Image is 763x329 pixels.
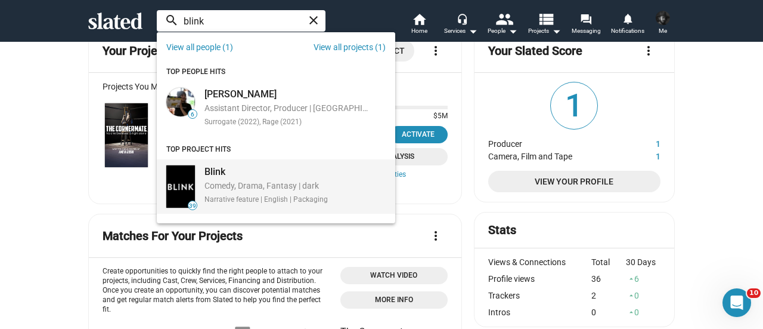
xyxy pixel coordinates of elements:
[396,128,441,141] div: Activate
[580,13,591,24] mat-icon: forum
[565,12,607,38] a: Messaging
[572,24,601,38] span: Messaging
[103,228,243,244] mat-card-title: Matches For Your Projects
[166,88,195,116] img: Vikki Blinks
[340,291,448,309] a: Open 'More info' dialog with information about Opportunities
[498,171,651,192] span: View Your Profile
[549,24,563,38] mat-icon: arrow_drop_down
[488,149,616,161] dt: Camera, Film and Tape
[591,308,626,317] div: 0
[166,165,195,208] img: Blink
[616,149,660,161] dd: 1
[412,12,426,26] mat-icon: home
[505,24,520,38] mat-icon: arrow_drop_down
[103,101,150,170] a: The Cornermate
[457,13,467,24] mat-icon: headset_mic
[488,43,582,59] mat-card-title: Your Slated Score
[105,103,148,167] img: The Cornermate
[591,274,626,284] div: 36
[627,275,635,283] mat-icon: arrow_drop_up
[398,12,440,38] a: Home
[641,44,656,58] mat-icon: more_vert
[488,222,516,238] mat-card-title: Stats
[306,13,321,27] mat-icon: close
[103,43,173,59] mat-card-title: Your Projects
[429,112,448,121] span: $5M
[157,10,325,32] input: Search people and projects
[103,267,331,315] p: Create opportunities to quickly find the right people to attach to your projects, including Cast,...
[429,44,443,58] mat-icon: more_vert
[591,291,626,300] div: 2
[204,195,328,205] div: Narrative feature | English | Packaging
[466,24,480,38] mat-icon: arrow_drop_down
[204,165,328,178] div: Blink
[626,291,660,300] div: 0
[440,12,482,38] button: Services
[722,288,751,317] iframe: Intercom live chat
[626,308,660,317] div: 0
[348,294,441,306] span: More Info
[204,118,372,127] div: Surrogate (2022), Rage (2021)
[157,140,395,159] div: TOP PROJECT HITS
[488,274,592,284] div: Profile views
[626,274,660,284] div: 6
[429,229,443,243] mat-icon: more_vert
[523,12,565,38] button: Projects
[103,82,448,91] div: Projects You Manage
[649,8,677,39] button: Ameya JoshiMe
[314,42,386,52] a: View all projects (1)
[488,257,592,267] div: Views & Connections
[188,202,197,210] span: 39
[659,24,667,38] span: Me
[411,24,427,38] span: Home
[622,13,633,24] mat-icon: notifications
[551,82,597,129] span: 1
[488,308,592,317] div: Intros
[188,111,197,118] span: 6
[656,11,670,25] img: Ameya Joshi
[591,257,626,267] div: Total
[607,12,649,38] a: Notifications
[157,63,395,82] div: TOP PEOPLE HITS
[626,257,660,267] div: 30 Days
[528,24,561,38] span: Projects
[627,291,635,300] mat-icon: arrow_drop_up
[747,288,761,298] span: 10
[389,126,448,143] button: Activate
[488,291,592,300] div: Trackers
[537,10,554,27] mat-icon: view_list
[444,24,477,38] div: Services
[204,103,372,115] div: Assistant Director, Producer | [GEOGRAPHIC_DATA], [GEOGRAPHIC_DATA]
[488,24,517,38] div: People
[340,267,448,284] button: Open 'Opportunities Intro Video' dialog
[166,42,233,52] a: View all people (1)
[204,88,372,100] div: [PERSON_NAME]
[204,180,328,193] div: Comedy, Drama, Fantasy | dark
[348,269,441,282] span: Watch Video
[611,24,644,38] span: Notifications
[488,136,616,149] dt: Producer
[488,171,660,192] a: View Your Profile
[627,308,635,316] mat-icon: arrow_drop_up
[616,136,660,149] dd: 1
[495,10,513,27] mat-icon: people
[482,12,523,38] button: People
